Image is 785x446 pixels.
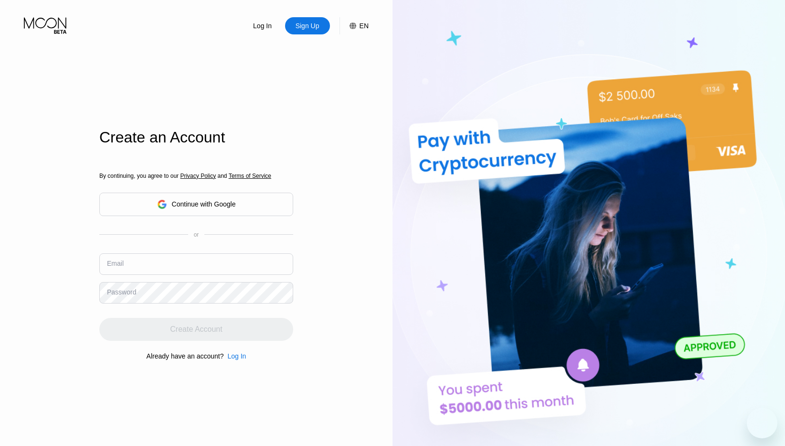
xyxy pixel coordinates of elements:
[747,408,777,438] iframe: Button to launch messaging window
[285,17,330,34] div: Sign Up
[339,17,369,34] div: EN
[223,352,246,360] div: Log In
[295,21,320,31] div: Sign Up
[360,22,369,30] div: EN
[107,260,124,267] div: Email
[240,17,285,34] div: Log In
[99,193,293,216] div: Continue with Google
[180,173,216,179] span: Privacy Policy
[252,21,273,31] div: Log In
[229,173,271,179] span: Terms of Service
[147,352,224,360] div: Already have an account?
[99,129,293,146] div: Create an Account
[194,231,199,238] div: or
[227,352,246,360] div: Log In
[172,200,236,208] div: Continue with Google
[99,173,293,179] div: By continuing, you agree to our
[107,288,136,296] div: Password
[216,173,229,179] span: and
